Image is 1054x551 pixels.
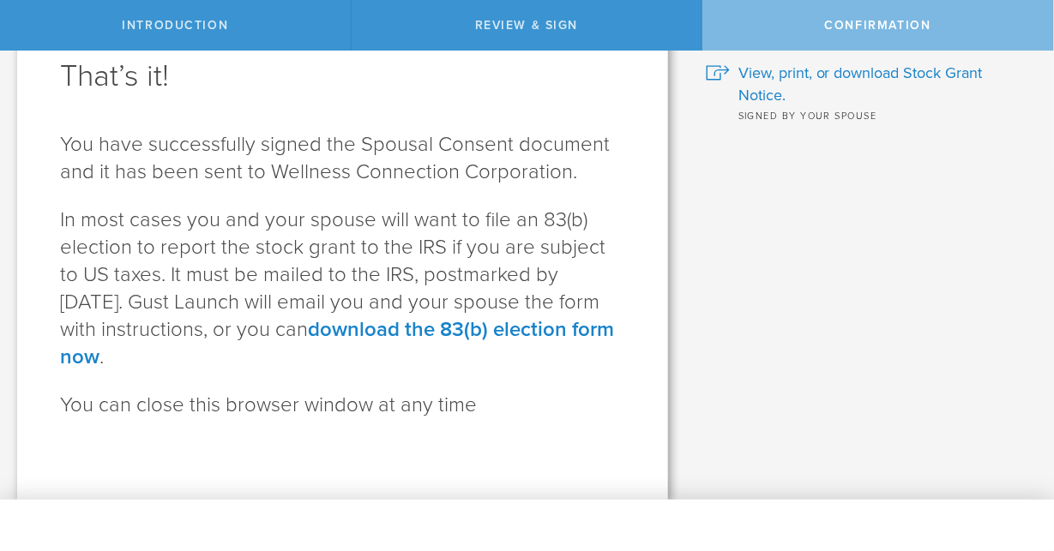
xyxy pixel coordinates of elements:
span: Review & Sign [475,18,579,33]
span: Confirmation [825,18,931,33]
p: You can close this browser window at any time [60,392,625,419]
span: View, print, or download Stock Grant Notice. [738,62,1028,106]
h1: That’s it! [60,56,625,97]
a: download the 83(b) election form now [60,317,614,369]
p: In most cases you and your spouse will want to file an 83(b) election to report the stock grant t... [60,207,625,371]
span: Introduction [122,18,228,33]
p: You have successfully signed the Spousal Consent document and it has been sent to Wellness Connec... [60,131,625,186]
div: Signed by your spouse [706,106,1028,123]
